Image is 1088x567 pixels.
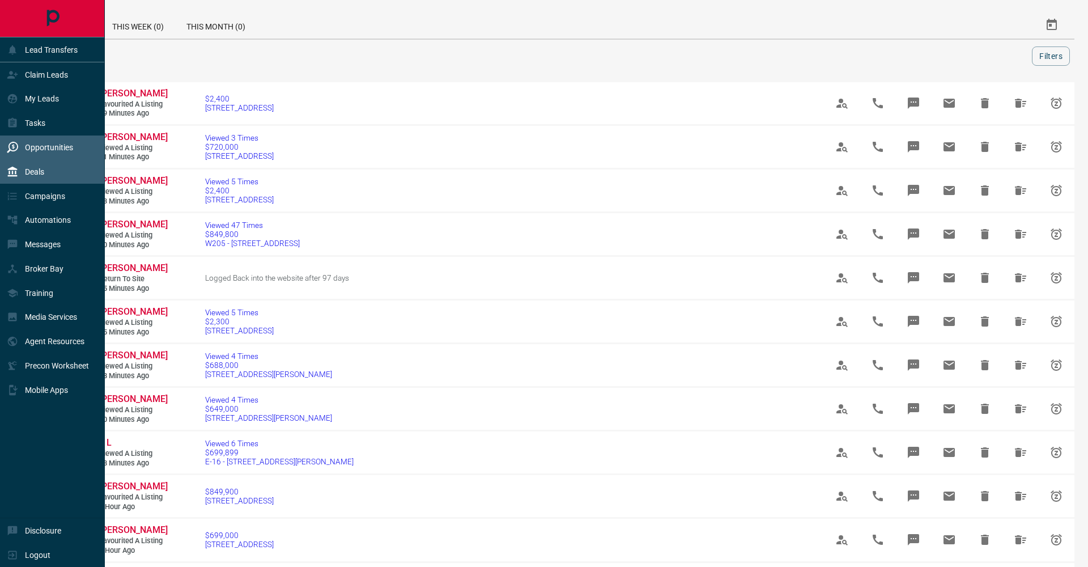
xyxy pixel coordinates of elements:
a: $849,900[STREET_ADDRESS] [205,487,274,505]
span: View Profile [828,483,856,510]
a: [PERSON_NAME] [99,88,167,100]
span: Logged Back into the website after 97 days [205,273,349,282]
span: View Profile [828,352,856,379]
span: Hide All from Nefis Sebai [1007,221,1034,248]
span: View Profile [828,439,856,466]
span: View Profile [828,526,856,553]
span: Hide All from Shraddha B [1007,133,1034,160]
span: View Profile [828,90,856,117]
span: Viewed 5 Times [205,308,274,317]
span: Snooze [1043,439,1070,466]
button: Select Date Range [1038,11,1065,39]
span: [PERSON_NAME] [99,524,168,535]
span: Email [936,526,963,553]
span: $2,400 [205,186,274,195]
span: Viewed a Listing [99,318,167,328]
span: Hide [971,221,998,248]
span: Snooze [1043,90,1070,117]
span: Hide [971,483,998,510]
span: $699,899 [205,448,354,457]
span: $2,400 [205,94,274,103]
a: Viewed 5 Times$2,300[STREET_ADDRESS] [205,308,274,335]
span: Hide All from E L [1007,439,1034,466]
span: Viewed 4 Times [205,395,332,404]
span: Call [864,90,891,117]
a: [PERSON_NAME] [99,175,167,187]
span: Hide All from Allie Watkinson [1007,264,1034,291]
a: $699,000[STREET_ADDRESS] [205,531,274,549]
span: Viewed a Listing [99,405,167,415]
span: Viewed 5 Times [205,177,274,186]
span: [PERSON_NAME] [99,350,168,361]
span: Message [900,352,927,379]
a: [PERSON_NAME] [99,393,167,405]
span: Call [864,308,891,335]
span: Viewed a Listing [99,449,167,459]
span: View Profile [828,395,856,422]
span: Email [936,352,963,379]
span: $2,300 [205,317,274,326]
span: View Profile [828,264,856,291]
span: Viewed 3 Times [205,133,274,142]
span: Snooze [1043,483,1070,510]
span: [PERSON_NAME] [99,263,168,273]
span: Snooze [1043,221,1070,248]
span: View Profile [828,308,856,335]
div: This Week (0) [101,11,175,39]
span: Viewed 47 Times [205,221,300,230]
span: Viewed a Listing [99,187,167,197]
span: Email [936,483,963,510]
span: 48 minutes ago [99,371,167,381]
span: Email [936,264,963,291]
span: [PERSON_NAME] [99,132,168,142]
span: Call [864,526,891,553]
span: Email [936,221,963,248]
span: Call [864,439,891,466]
span: Hide All from Farshad Foroozan [1007,352,1034,379]
span: Email [936,177,963,204]
a: [PERSON_NAME] [99,350,167,362]
span: Viewed a Listing [99,143,167,153]
span: Hide All from Maya Nguyen [1007,308,1034,335]
span: Hide All from Shraddha B [1007,90,1034,117]
span: View Profile [828,177,856,204]
span: [PERSON_NAME] [99,219,168,230]
button: Filters [1032,46,1070,66]
span: Snooze [1043,526,1070,553]
span: Hide [971,395,998,422]
span: Snooze [1043,308,1070,335]
span: 21 minutes ago [99,153,167,162]
span: Hide [971,264,998,291]
span: [STREET_ADDRESS] [205,496,274,505]
span: $849,900 [205,487,274,496]
span: Snooze [1043,352,1070,379]
span: Message [900,177,927,204]
span: Favourited a Listing [99,100,167,109]
span: 30 minutes ago [99,240,167,250]
span: Viewed a Listing [99,362,167,371]
span: Hide [971,177,998,204]
span: W205 - [STREET_ADDRESS] [205,239,300,248]
span: Call [864,352,891,379]
span: [STREET_ADDRESS] [205,326,274,335]
span: Hide [971,90,998,117]
span: Hide [971,133,998,160]
span: [PERSON_NAME] [99,88,168,99]
span: Email [936,439,963,466]
a: Viewed 4 Times$649,000[STREET_ADDRESS][PERSON_NAME] [205,395,332,422]
a: [PERSON_NAME] [99,132,167,143]
span: Call [864,133,891,160]
span: Call [864,395,891,422]
span: Email [936,90,963,117]
span: Snooze [1043,177,1070,204]
span: Snooze [1043,133,1070,160]
span: Viewed a Listing [99,231,167,240]
a: Viewed 6 Times$699,899E-16 - [STREET_ADDRESS][PERSON_NAME] [205,439,354,466]
span: Hide [971,352,998,379]
span: 19 minutes ago [99,109,167,119]
span: Message [900,133,927,160]
span: Call [864,177,891,204]
span: [STREET_ADDRESS] [205,151,274,160]
span: Call [864,221,891,248]
span: Message [900,526,927,553]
